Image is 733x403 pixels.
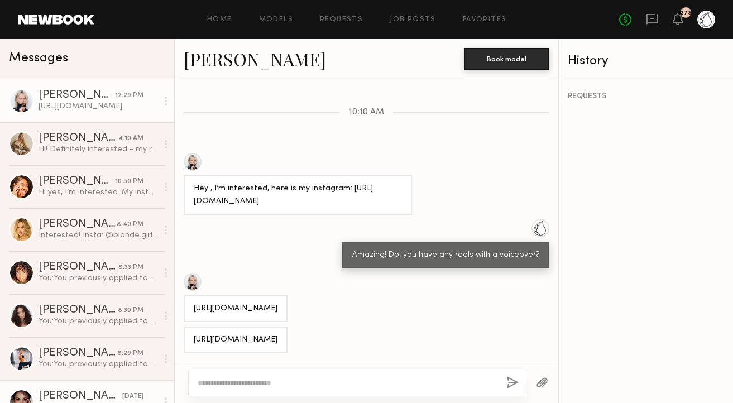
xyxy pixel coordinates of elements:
[39,348,117,359] div: [PERSON_NAME]
[39,230,157,241] div: Interested! Insta: @blonde.girlyy
[39,262,118,273] div: [PERSON_NAME]
[117,348,143,359] div: 8:29 PM
[122,391,143,402] div: [DATE]
[194,334,277,347] div: [URL][DOMAIN_NAME]
[39,144,157,155] div: Hi! Definitely interested - my rates are typically a bit higher. Does $300 work? My Instagram is ...
[39,187,157,198] div: Hi yes, I’m interested. My instagram is @[DOMAIN_NAME]
[194,303,277,315] div: [URL][DOMAIN_NAME]
[39,316,157,327] div: You: You previously applied to a job, we sell our Chlorophyll Water at [PERSON_NAME] in [GEOGRAPH...
[9,52,68,65] span: Messages
[39,305,118,316] div: [PERSON_NAME]
[39,359,157,370] div: You: You previously applied to a job, we sell our Chlorophyll Water at [PERSON_NAME] in [GEOGRAPH...
[464,54,549,63] a: Book model
[207,16,232,23] a: Home
[39,219,117,230] div: [PERSON_NAME]
[39,176,115,187] div: [PERSON_NAME]
[115,176,143,187] div: 10:50 PM
[118,133,143,144] div: 4:10 AM
[259,16,293,23] a: Models
[194,183,402,208] div: Hey , I’m interested, here is my instagram: [URL][DOMAIN_NAME]
[39,133,118,144] div: [PERSON_NAME]
[463,16,507,23] a: Favorites
[118,305,143,316] div: 8:30 PM
[390,16,436,23] a: Job Posts
[39,101,157,112] div: [URL][DOMAIN_NAME]
[320,16,363,23] a: Requests
[352,249,539,262] div: Amazing! Do. you have any reels with a voiceover?
[39,273,157,284] div: You: You previously applied to a job, we sell our Chlorophyll Water at [PERSON_NAME] in [GEOGRAPH...
[39,90,115,101] div: [PERSON_NAME]
[115,90,143,101] div: 12:29 PM
[39,391,122,402] div: [PERSON_NAME]
[117,219,143,230] div: 8:40 PM
[184,47,326,71] a: [PERSON_NAME]
[464,48,549,70] button: Book model
[680,10,692,16] div: 278
[568,93,724,100] div: REQUESTS
[118,262,143,273] div: 8:33 PM
[568,55,724,68] div: History
[349,108,384,117] span: 10:10 AM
